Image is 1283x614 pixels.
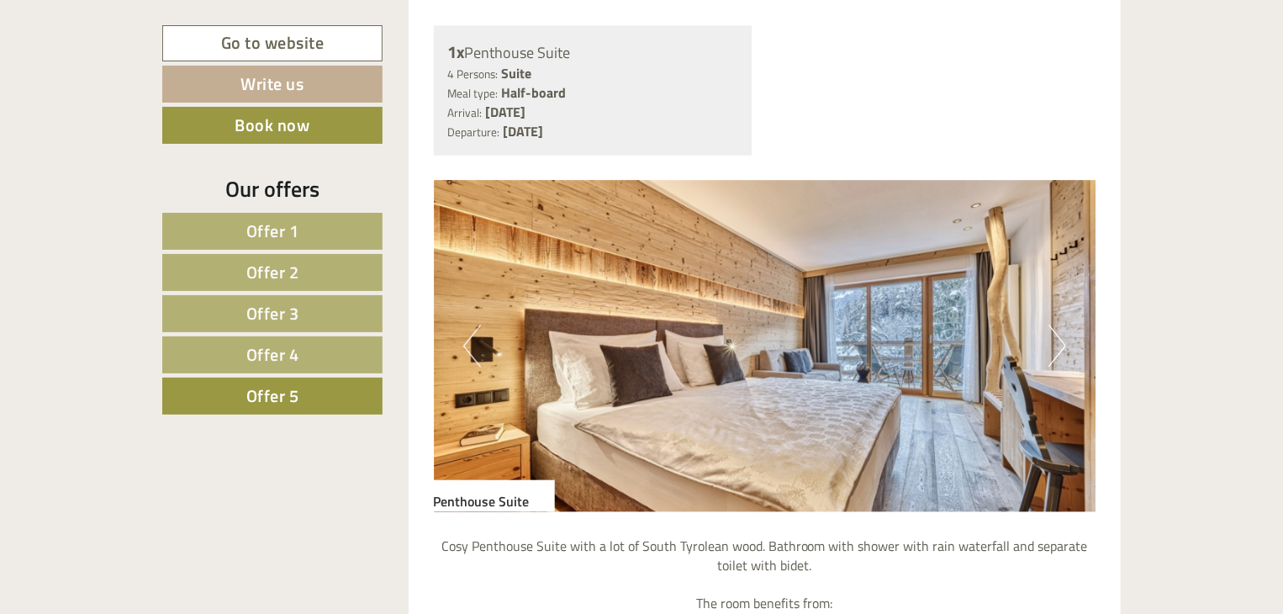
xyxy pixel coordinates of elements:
span: Offer 5 [246,383,299,409]
div: Penthouse Suite [448,40,738,65]
span: Offer 3 [246,300,299,326]
span: Offer 4 [246,341,299,368]
a: Book now [162,107,383,144]
b: [DATE] [486,102,526,122]
a: Go to website [162,25,383,61]
img: image [434,181,1096,512]
b: 1x [448,39,465,65]
a: Write us [162,66,383,103]
b: [DATE] [504,121,544,141]
small: Meal type: [448,85,499,102]
div: Penthouse Suite [434,480,555,512]
button: Previous [463,326,481,368]
small: Arrival: [448,104,483,121]
button: Next [1048,326,1066,368]
div: Our offers [162,173,383,204]
small: Departure: [448,124,500,140]
span: Offer 2 [246,259,299,285]
b: Suite [502,63,532,83]
small: 4 Persons: [448,66,499,82]
span: Offer 1 [246,218,299,244]
b: Half-board [502,82,567,103]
